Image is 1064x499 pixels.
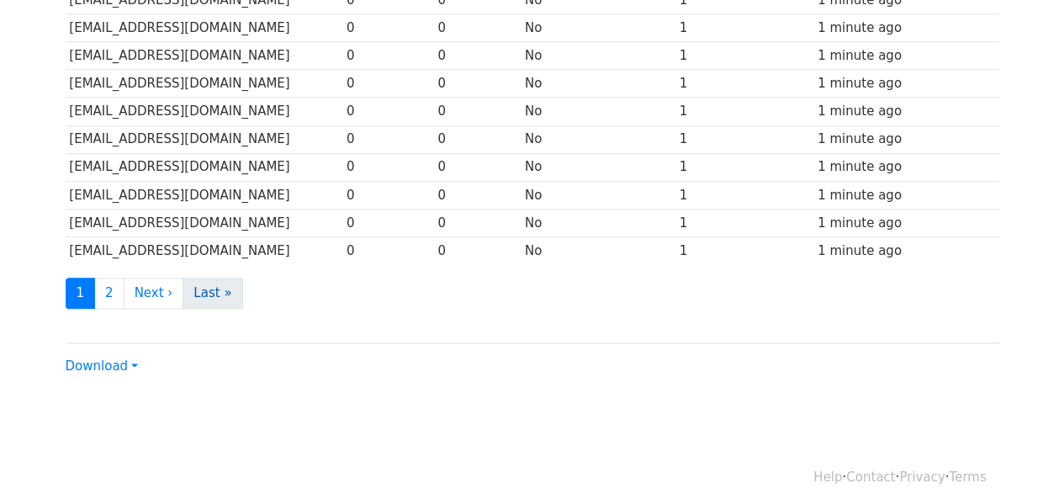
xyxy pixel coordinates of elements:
td: 0 [342,14,434,42]
td: 1 minute ago [813,42,998,70]
td: No [521,70,675,98]
td: 0 [434,181,521,209]
td: 0 [434,42,521,70]
td: 0 [434,153,521,181]
td: 1 [675,236,813,264]
td: No [521,98,675,125]
td: 1 minute ago [813,181,998,209]
a: Contact [846,470,895,485]
td: 1 [675,209,813,236]
td: No [521,42,675,70]
td: 1 minute ago [813,70,998,98]
td: No [521,125,675,153]
td: [EMAIL_ADDRESS][DOMAIN_NAME] [66,14,343,42]
td: [EMAIL_ADDRESS][DOMAIN_NAME] [66,209,343,236]
td: [EMAIL_ADDRESS][DOMAIN_NAME] [66,153,343,181]
td: 0 [342,153,434,181]
td: 0 [434,236,521,264]
td: 1 minute ago [813,98,998,125]
td: 0 [434,209,521,236]
iframe: Chat Widget [980,418,1064,499]
td: 1 minute ago [813,125,998,153]
td: 1 [675,42,813,70]
td: [EMAIL_ADDRESS][DOMAIN_NAME] [66,181,343,209]
td: 0 [434,125,521,153]
td: 1 [675,153,813,181]
a: Download [66,358,138,374]
td: 0 [342,98,434,125]
td: 0 [342,236,434,264]
a: 2 [94,278,124,309]
td: 0 [342,209,434,236]
a: Next › [124,278,184,309]
td: 0 [434,14,521,42]
td: No [521,209,675,236]
td: 1 minute ago [813,236,998,264]
td: 1 [675,70,813,98]
td: 0 [342,70,434,98]
a: Terms [949,470,986,485]
td: [EMAIL_ADDRESS][DOMAIN_NAME] [66,42,343,70]
td: 1 [675,98,813,125]
td: 0 [434,98,521,125]
td: No [521,181,675,209]
td: 0 [342,42,434,70]
td: 1 minute ago [813,14,998,42]
td: [EMAIL_ADDRESS][DOMAIN_NAME] [66,70,343,98]
a: Last » [183,278,242,309]
td: 1 [675,14,813,42]
a: 1 [66,278,96,309]
td: 1 [675,181,813,209]
td: 0 [434,70,521,98]
td: 1 minute ago [813,153,998,181]
td: [EMAIL_ADDRESS][DOMAIN_NAME] [66,98,343,125]
a: Privacy [899,470,945,485]
td: [EMAIL_ADDRESS][DOMAIN_NAME] [66,236,343,264]
td: [EMAIL_ADDRESS][DOMAIN_NAME] [66,125,343,153]
td: 1 [675,125,813,153]
td: No [521,236,675,264]
td: 0 [342,125,434,153]
td: 1 minute ago [813,209,998,236]
td: No [521,153,675,181]
td: No [521,14,675,42]
td: 0 [342,181,434,209]
a: Help [813,470,842,485]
